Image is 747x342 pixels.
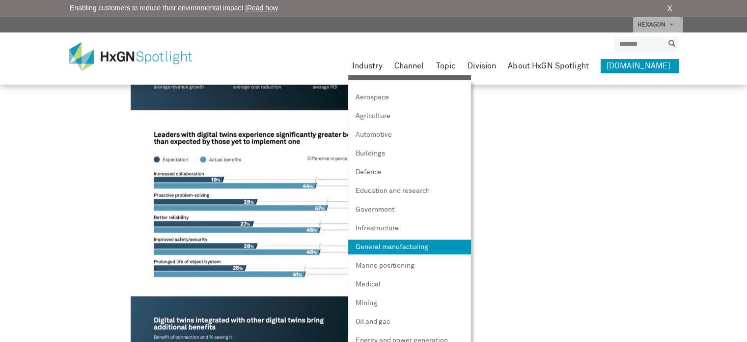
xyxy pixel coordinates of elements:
a: Channel [394,59,424,73]
a: Infrastructure [348,221,471,236]
a: X [667,3,672,15]
a: Marine positioning [348,258,471,273]
a: Read how [247,4,278,12]
a: Education and research [348,184,471,198]
a: Division [468,59,496,73]
a: Automotive [348,127,471,142]
span: Enabling customers to reduce their environmental impact | [70,3,278,13]
a: General manufacturing [348,240,471,254]
img: HxGN Spotlight [69,42,207,71]
a: Agriculture [348,109,471,124]
a: Buildings [348,146,471,161]
a: About HxGN Spotlight [508,59,589,73]
a: Topic [436,59,456,73]
a: Aerospace [348,90,471,105]
a: Industry [352,59,383,73]
a: Mining [348,296,471,311]
a: Defence [348,165,471,180]
a: Oil and gas [348,314,471,329]
a: HEXAGON [633,17,683,32]
a: Medical [348,277,471,292]
a: Government [348,202,471,217]
a: [DOMAIN_NAME] [601,59,678,73]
